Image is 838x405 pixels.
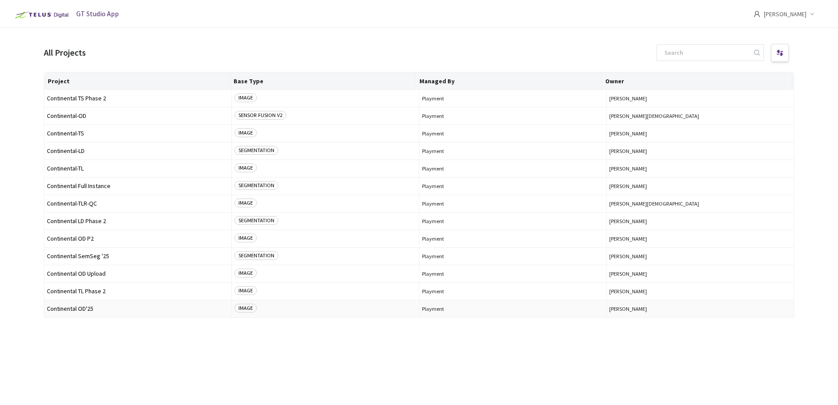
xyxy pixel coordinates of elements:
[234,234,257,242] span: IMAGE
[47,130,229,137] span: Continental-TS
[609,306,791,312] button: [PERSON_NAME]
[47,235,229,242] span: Continental OD P2
[234,269,257,277] span: IMAGE
[47,183,229,189] span: Continental Full Instance
[47,113,229,119] span: Continental-OD
[422,288,604,295] span: Playment
[47,288,229,295] span: Continental TL Phase 2
[422,165,604,172] span: Playment
[47,218,229,224] span: Continental LD Phase 2
[422,148,604,154] span: Playment
[230,72,416,90] th: Base Type
[609,288,791,295] button: [PERSON_NAME]
[609,235,791,242] button: [PERSON_NAME]
[234,163,257,172] span: IMAGE
[47,165,229,172] span: Continental-TL
[422,95,604,102] span: Playment
[609,270,791,277] button: [PERSON_NAME]
[422,183,604,189] span: Playment
[47,95,229,102] span: Continental TS Phase 2
[422,218,604,224] span: Playment
[76,9,119,18] span: GT Studio App
[422,306,604,312] span: Playment
[753,11,760,18] span: user
[609,130,791,137] button: [PERSON_NAME]
[47,200,229,207] span: Continental-TLR-QC
[47,270,229,277] span: Continental OD Upload
[602,72,788,90] th: Owner
[416,72,602,90] th: Managed By
[234,181,278,190] span: SEGMENTATION
[422,253,604,259] span: Playment
[609,113,791,119] button: [PERSON_NAME][DEMOGRAPHIC_DATA]
[659,45,753,60] input: Search
[609,148,791,154] button: [PERSON_NAME]
[47,253,229,259] span: Continental SemSeg '25
[234,304,257,313] span: IMAGE
[609,253,791,259] button: [PERSON_NAME]
[44,72,230,90] th: Project
[234,111,286,120] span: SENSOR FUSION V2
[810,12,814,16] span: down
[11,8,71,22] img: Telus
[234,286,257,295] span: IMAGE
[47,306,229,312] span: Continental OD'25
[609,200,791,207] button: [PERSON_NAME][DEMOGRAPHIC_DATA]
[422,270,604,277] span: Playment
[234,128,257,137] span: IMAGE
[47,148,229,154] span: Continental-LD
[609,95,791,102] button: [PERSON_NAME]
[234,199,257,207] span: IMAGE
[234,216,278,225] span: SEGMENTATION
[234,251,278,260] span: SEGMENTATION
[234,93,257,102] span: IMAGE
[609,165,791,172] button: [PERSON_NAME]
[422,130,604,137] span: Playment
[422,113,604,119] span: Playment
[44,46,86,59] div: All Projects
[609,183,791,189] button: [PERSON_NAME]
[422,200,604,207] span: Playment
[609,218,791,224] button: [PERSON_NAME]
[422,235,604,242] span: Playment
[234,146,278,155] span: SEGMENTATION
